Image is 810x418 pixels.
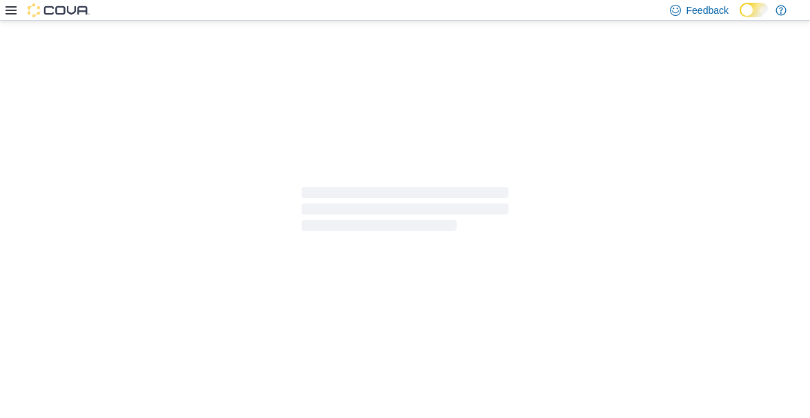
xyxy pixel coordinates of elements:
span: Feedback [686,3,729,17]
img: Cova [28,3,90,17]
span: Loading [302,190,508,234]
span: Dark Mode [740,17,740,18]
input: Dark Mode [740,3,769,17]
